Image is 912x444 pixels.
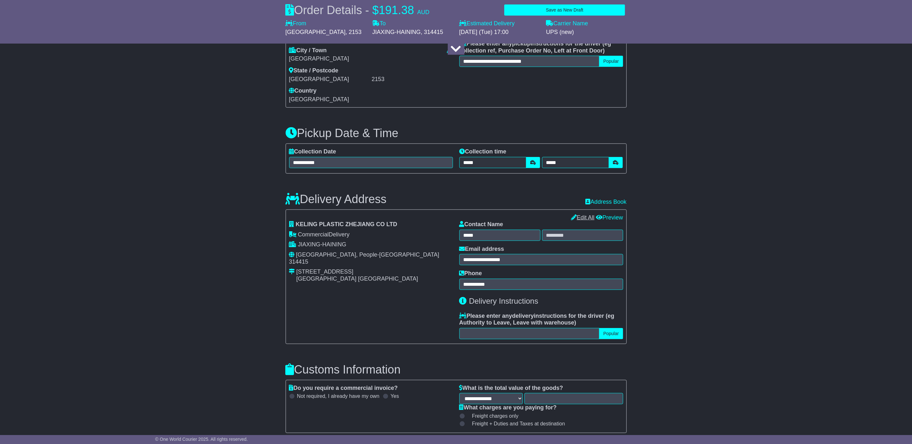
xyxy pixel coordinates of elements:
div: [GEOGRAPHIC_DATA] [289,76,370,83]
span: eg Authority to Leave, Leave with warehouse [459,313,615,326]
span: © One World Courier 2025. All rights reserved. [155,437,248,442]
div: UPS (new) [546,29,627,36]
label: Not required, I already have my own [297,393,380,399]
h3: Customs Information [286,363,627,376]
a: Preview [596,214,623,221]
div: [STREET_ADDRESS] [297,268,418,275]
span: Commercial [298,231,329,238]
h3: Delivery Address [286,193,387,206]
h3: Pickup Date & Time [286,127,627,140]
span: JIAXING-HAINING [298,241,347,248]
span: $ [372,4,379,17]
label: Contact Name [459,221,503,228]
div: [GEOGRAPHIC_DATA] [GEOGRAPHIC_DATA] [297,275,418,283]
label: Phone [459,270,482,277]
div: 2153 [372,76,453,83]
span: , 2153 [346,29,362,35]
button: Popular [599,328,623,339]
span: Delivery Instructions [469,297,538,305]
div: Order Details - [286,3,430,17]
label: Collection Date [289,148,336,155]
span: 314415 [289,259,308,265]
a: Edit All [571,214,594,221]
label: Do you require a commercial invoice? [289,385,398,392]
label: Please enter any instructions for the driver ( ) [459,313,623,326]
label: City / Town [289,47,327,54]
label: Carrier Name [546,20,588,27]
span: KELING PLASTIC ZHEJIANG CO LTD [296,221,397,227]
span: , 314415 [421,29,443,35]
label: Country [289,87,317,95]
span: delivery [512,313,534,319]
span: Freight + Duties and Taxes at destination [472,421,565,427]
span: [GEOGRAPHIC_DATA], People-[GEOGRAPHIC_DATA] [296,251,439,258]
label: What is the total value of the goods? [459,385,563,392]
button: Save as New Draft [504,4,625,16]
span: 191.38 [379,4,414,17]
label: From [286,20,306,27]
label: Estimated Delivery [459,20,540,27]
label: What charges are you paying for? [459,404,557,411]
label: State / Postcode [289,67,339,74]
div: [DATE] (Tue) 17:00 [459,29,540,36]
div: [GEOGRAPHIC_DATA] [289,55,453,62]
span: JIAXING-HAINING [372,29,421,35]
label: Collection time [459,148,506,155]
span: [GEOGRAPHIC_DATA] [289,96,349,103]
span: [GEOGRAPHIC_DATA] [286,29,346,35]
label: To [372,20,386,27]
a: Address Book [585,199,626,205]
label: Freight charges only [464,413,519,419]
span: AUD [417,9,430,15]
label: Yes [391,393,399,399]
label: Email address [459,246,504,253]
button: Popular [599,56,623,67]
div: Delivery [289,231,453,238]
